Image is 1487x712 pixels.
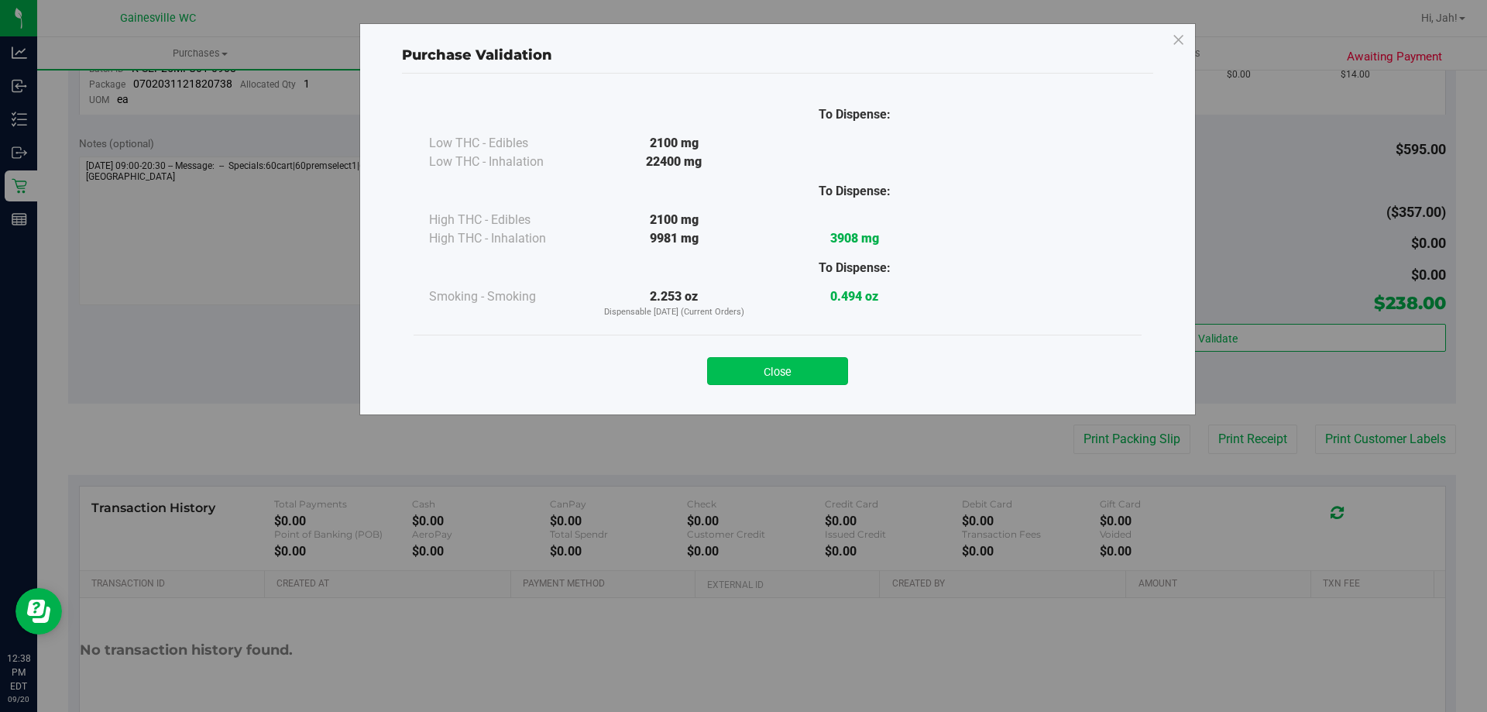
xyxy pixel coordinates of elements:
iframe: Resource center [15,588,62,635]
div: Low THC - Inhalation [429,153,584,171]
strong: 3908 mg [830,231,879,246]
div: 9981 mg [584,229,764,248]
div: 2100 mg [584,211,764,229]
button: Close [707,357,848,385]
div: High THC - Inhalation [429,229,584,248]
div: Smoking - Smoking [429,287,584,306]
p: Dispensable [DATE] (Current Orders) [584,306,764,319]
div: 22400 mg [584,153,764,171]
strong: 0.494 oz [830,289,878,304]
div: 2100 mg [584,134,764,153]
span: Purchase Validation [402,46,552,64]
div: To Dispense: [764,182,945,201]
div: To Dispense: [764,259,945,277]
div: To Dispense: [764,105,945,124]
div: 2.253 oz [584,287,764,319]
div: Low THC - Edibles [429,134,584,153]
div: High THC - Edibles [429,211,584,229]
